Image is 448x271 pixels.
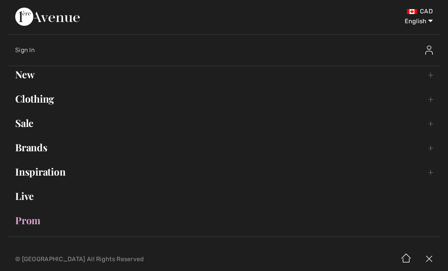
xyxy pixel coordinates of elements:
[8,212,440,229] a: Prom
[17,5,33,12] span: Help
[263,8,433,15] div: CAD
[8,66,440,83] a: New
[8,163,440,180] a: Inspiration
[418,247,440,271] img: X
[8,90,440,107] a: Clothing
[8,188,440,204] a: Live
[8,115,440,132] a: Sale
[395,247,418,271] img: Home
[425,46,433,55] img: Sign In
[15,46,35,54] span: Sign In
[15,8,80,26] img: 1ère Avenue
[15,257,263,262] p: © [GEOGRAPHIC_DATA] All Rights Reserved
[8,139,440,156] a: Brands
[15,38,440,62] a: Sign InSign In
